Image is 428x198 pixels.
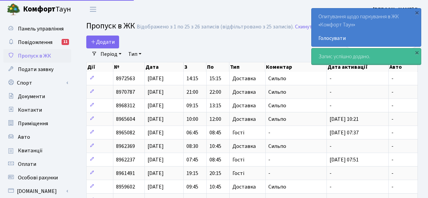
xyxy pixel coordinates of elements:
[3,171,71,184] a: Особові рахунки
[3,22,71,36] a: Панель управління
[3,49,71,63] a: Пропуск в ЖК
[116,142,135,150] span: 8962369
[98,48,124,60] a: Період
[373,6,420,13] b: [PERSON_NAME] В.
[18,93,45,100] span: Документи
[232,89,256,95] span: Доставка
[232,144,256,149] span: Доставка
[186,129,198,136] span: 06:45
[265,62,326,72] th: Коментар
[3,90,71,103] a: Документи
[7,3,20,16] img: logo.png
[330,156,359,163] span: [DATE] 07:51
[3,144,71,157] a: Квитанції
[268,102,286,109] span: Сильпо
[209,183,221,191] span: 10:45
[113,62,145,72] th: №
[186,115,198,123] span: 10:00
[312,8,421,46] div: Опитування щодо паркування в ЖК «Комфорт Таун»
[148,170,164,177] span: [DATE]
[3,130,71,144] a: Авто
[18,66,53,73] span: Подати заявку
[206,62,229,72] th: По
[391,129,393,136] span: -
[391,183,393,191] span: -
[268,75,286,82] span: Сильпо
[232,130,244,135] span: Гості
[91,38,115,46] span: Додати
[232,116,256,122] span: Доставка
[126,48,144,60] a: Тип
[3,63,71,76] a: Подати заявку
[62,39,69,45] div: 11
[209,170,221,177] span: 20:15
[116,156,135,163] span: 8962237
[318,34,414,42] a: Голосувати
[391,142,393,150] span: -
[268,170,270,177] span: -
[23,4,71,15] span: Таун
[18,120,48,127] span: Приміщення
[209,88,221,96] span: 22:00
[312,48,421,65] div: Запис успішно додано.
[268,142,286,150] span: Сильпо
[85,4,102,15] button: Переключити навігацію
[148,88,164,96] span: [DATE]
[330,183,332,191] span: -
[413,9,420,16] div: ×
[232,103,256,108] span: Доставка
[145,62,183,72] th: Дата
[295,24,315,30] a: Скинути
[391,102,393,109] span: -
[186,183,198,191] span: 09:45
[209,102,221,109] span: 13:15
[148,129,164,136] span: [DATE]
[116,88,135,96] span: 8970787
[330,115,359,123] span: [DATE] 10:21
[413,49,420,56] div: ×
[116,183,135,191] span: 8959602
[18,52,51,60] span: Пропуск в ЖК
[3,36,71,49] a: Повідомлення11
[148,156,164,163] span: [DATE]
[186,75,198,82] span: 14:15
[148,183,164,191] span: [DATE]
[330,102,332,109] span: -
[3,76,71,90] a: Спорт
[23,4,55,15] b: Комфорт
[116,102,135,109] span: 8968312
[373,5,420,14] a: [PERSON_NAME] В.
[18,39,52,46] span: Повідомлення
[209,142,221,150] span: 10:45
[391,88,393,96] span: -
[18,160,36,168] span: Оплати
[327,62,389,72] th: Дата активації
[86,20,135,32] span: Пропуск в ЖК
[391,75,393,82] span: -
[330,142,332,150] span: -
[116,129,135,136] span: 8965082
[330,129,359,136] span: [DATE] 07:37
[209,156,221,163] span: 08:45
[330,170,332,177] span: -
[186,170,198,177] span: 19:15
[3,103,71,117] a: Контакти
[184,62,207,72] th: З
[209,75,221,82] span: 15:15
[268,88,286,96] span: Сильпо
[389,62,418,72] th: Авто
[18,133,30,141] span: Авто
[116,170,135,177] span: 8961491
[268,156,270,163] span: -
[3,117,71,130] a: Приміщення
[3,184,71,198] a: [DOMAIN_NAME]
[229,62,265,72] th: Тип
[232,171,244,176] span: Гості
[18,174,58,181] span: Особові рахунки
[186,102,198,109] span: 09:15
[232,76,256,81] span: Доставка
[18,106,42,114] span: Контакти
[148,102,164,109] span: [DATE]
[148,142,164,150] span: [DATE]
[3,157,71,171] a: Оплати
